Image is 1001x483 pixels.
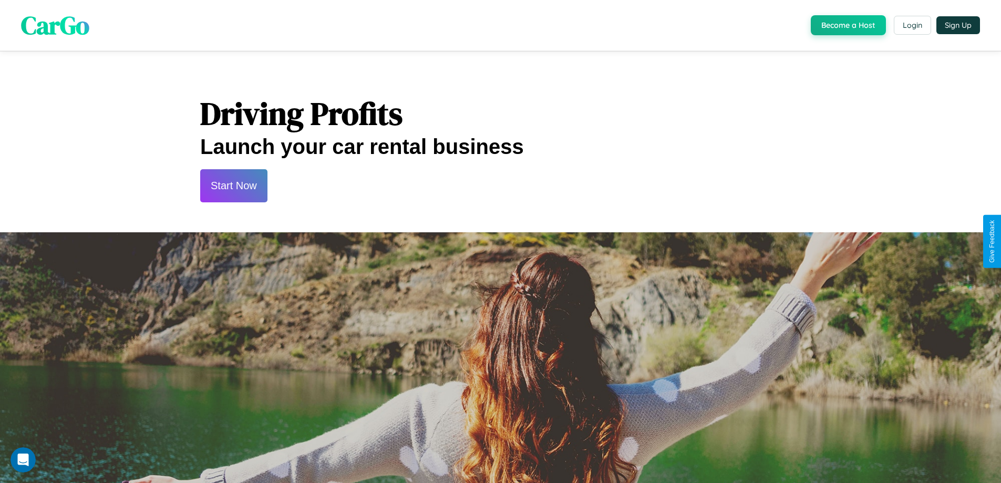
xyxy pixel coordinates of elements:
h2: Launch your car rental business [200,135,801,159]
h1: Driving Profits [200,92,801,135]
button: Login [894,16,931,35]
button: Become a Host [811,15,886,35]
button: Sign Up [936,16,980,34]
span: CarGo [21,8,89,43]
iframe: Intercom live chat [11,447,36,472]
div: Give Feedback [988,220,996,263]
button: Start Now [200,169,267,202]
